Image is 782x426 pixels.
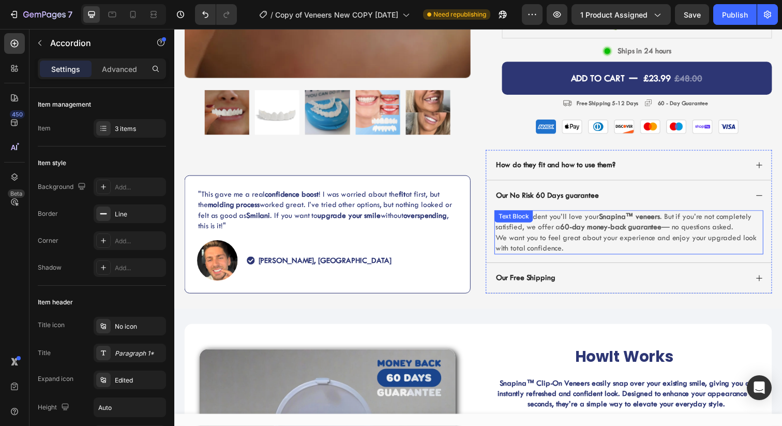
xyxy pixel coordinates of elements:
strong: overspending [234,185,278,195]
div: Line [115,210,163,219]
span: Save [684,10,701,19]
img: gempages_519105540727505808-179b8929-c889-493e-88dc-028f8d849ff0.png [23,216,65,257]
div: Add... [115,237,163,246]
div: £48.00 [510,43,540,57]
div: Title icon [38,320,65,330]
p: Settings [51,64,80,75]
strong: Free Shipping 5-12 Days [411,72,474,79]
div: Undo/Redo [195,4,237,25]
div: 3 items [115,124,163,134]
div: 450 [10,110,25,119]
strong: confidence boost [93,164,147,173]
div: Edited [115,376,163,385]
div: Shadow [38,263,62,272]
span: Ships in 24 hours [453,18,508,27]
strong: fit [229,164,236,173]
img: Temp_1.webp [437,15,448,30]
div: Border [38,209,58,218]
div: Paragraph 1* [115,349,163,358]
strong: Snapina™ Clip-On Veneers easily snap over your existing smile, giving you an instantly refreshed ... [330,357,593,388]
button: Publish [713,4,757,25]
strong: It Works [444,324,510,346]
p: Advanced [102,64,137,75]
strong: How [409,324,444,346]
div: Corner [38,236,58,245]
div: Add... [115,183,163,192]
div: Item management [38,100,91,109]
div: Text Block [329,187,364,196]
strong: molding process [34,175,87,184]
img: Veenora clip-on veneers for a natural-looking smile, perfect dental solution and cosmetic teeth e... [185,63,231,108]
span: Need republishing [433,10,486,19]
div: Expand icon [38,374,73,384]
div: £23.99 [478,43,508,58]
p: 7 [68,8,72,21]
strong: upgrade your smile [146,185,210,195]
div: Height [38,401,71,415]
strong: 60-day money-back guarantee [394,198,498,207]
button: 7 [4,4,77,25]
div: Publish [722,9,748,20]
div: Item header [38,298,73,307]
img: Veenora clip-on veneers for a natural-looking smile, perfect dental solution and cosmetic teeth e... [236,63,282,108]
span: Copy of Veneers New COPY [DATE] [275,9,398,20]
img: Alt Image [369,93,576,107]
strong: Snapina™ veneers [433,187,496,196]
p: Accordion [50,37,138,49]
p: We want you to feel great about your experience and enjoy your upgraded look with total confidence. [328,208,600,230]
div: Add... [115,263,163,273]
strong: Smilani [73,185,98,195]
p: We’re confident you’ll love your . But if you’re not completely satisfied, we offer a — no questi... [328,186,600,208]
input: Auto [94,398,166,417]
strong: [PERSON_NAME], [GEOGRAPHIC_DATA] [86,232,222,241]
strong: Our No Risk 60 Days guarantee [328,165,433,174]
iframe: Design area [174,29,782,426]
strong: 60 - Day Guarantee [494,72,545,79]
div: No icon [115,322,163,331]
button: ADD TO CART&nbsp; [335,34,610,67]
span: 1 product assigned [580,9,648,20]
div: Item style [38,158,66,168]
div: Item [38,124,51,133]
button: Save [675,4,709,25]
strong: How do they fit and how to use them? [328,134,450,143]
div: ADD TO CART [405,44,460,57]
button: 1 product assigned [572,4,671,25]
div: Open Intercom Messenger [747,375,772,400]
div: Title [38,348,51,358]
div: Background [38,180,88,194]
div: Beta [8,189,25,198]
strong: Our Free Shipping [328,249,389,259]
span: "This gave me a real ! I was worried about the at first, but the worked great. I’ve tried other o... [24,164,283,205]
span: / [270,9,273,20]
